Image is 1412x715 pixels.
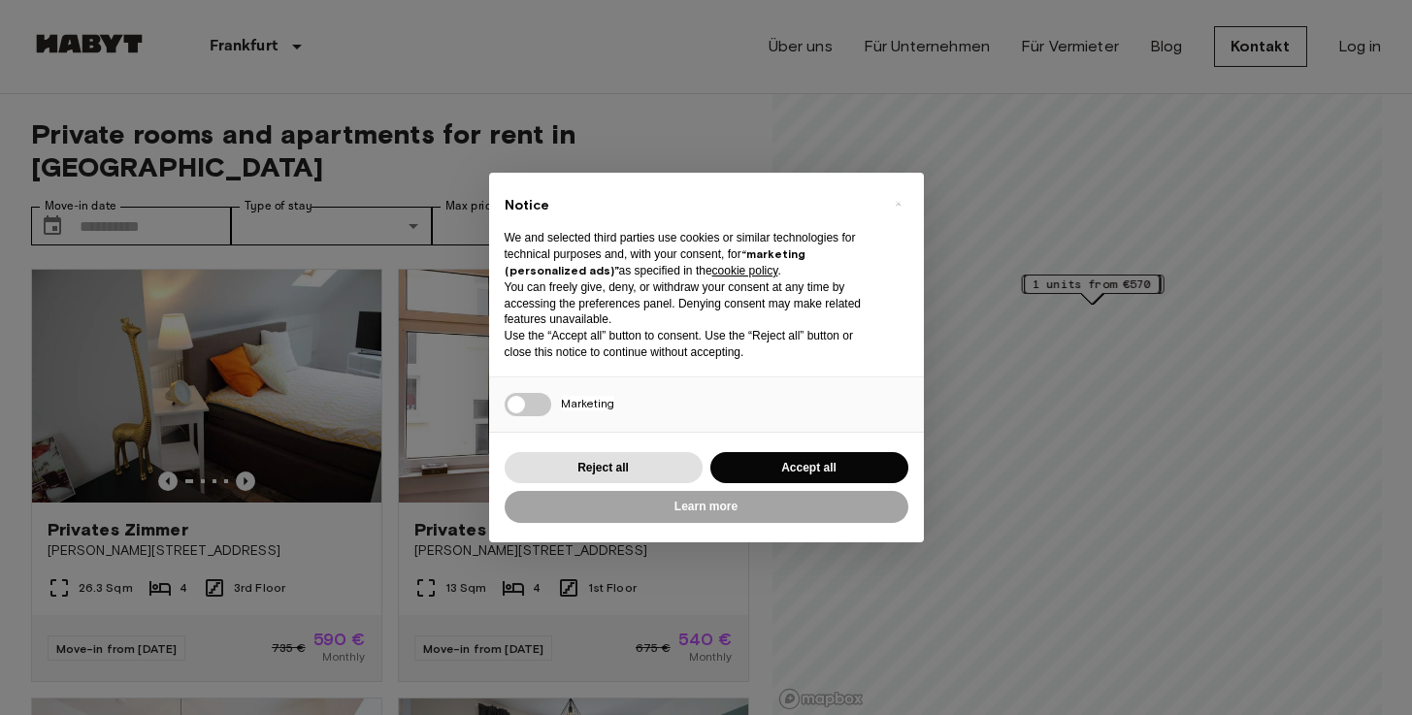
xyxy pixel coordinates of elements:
strong: “marketing (personalized ads)” [505,246,805,277]
a: cookie policy [712,264,778,277]
button: Learn more [505,491,908,523]
p: We and selected third parties use cookies or similar technologies for technical purposes and, wit... [505,230,877,278]
p: Use the “Accept all” button to consent. Use the “Reject all” button or close this notice to conti... [505,328,877,361]
button: Reject all [505,452,703,484]
h2: Notice [505,196,877,215]
button: Accept all [710,452,908,484]
button: Close this notice [883,188,914,219]
span: × [895,192,902,215]
p: You can freely give, deny, or withdraw your consent at any time by accessing the preferences pane... [505,279,877,328]
span: Marketing [561,396,614,410]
